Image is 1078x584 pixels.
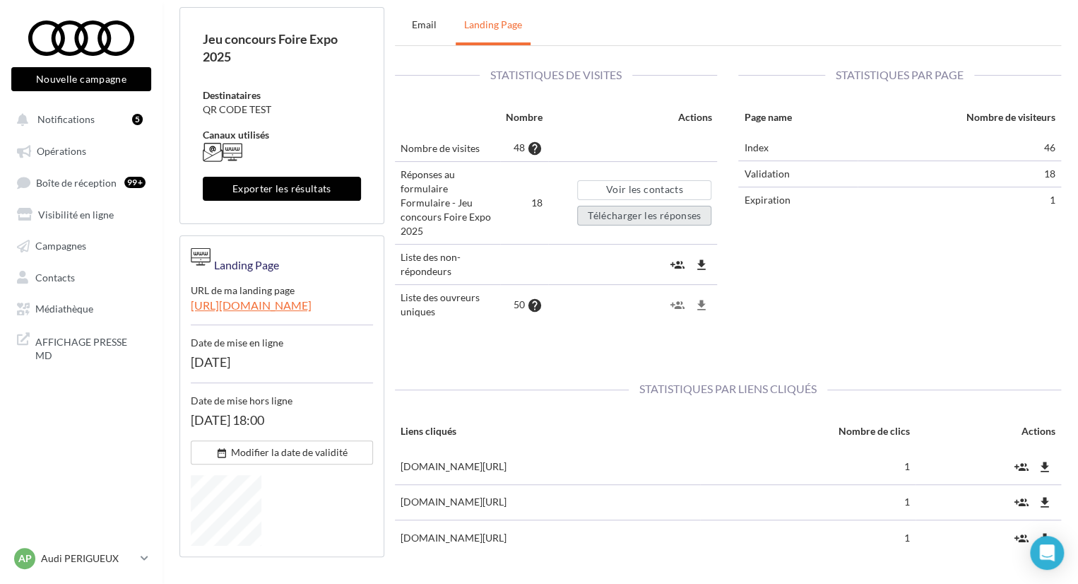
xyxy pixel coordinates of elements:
td: 50 [500,285,548,325]
i: file_download [1038,460,1052,474]
div: URL de ma landing page [191,273,373,298]
i: help [527,298,543,313]
th: Nombre [500,105,548,135]
i: file_download [1038,496,1052,510]
button: file_download [1034,491,1055,514]
i: group_add [1014,532,1029,546]
td: 18 [500,162,548,245]
span: Visibilité en ligne [38,208,114,220]
a: Download QR code [191,475,373,546]
span: Statistiques par page [825,68,974,81]
td: Nombre de visites [395,135,500,162]
div: 99+ [124,177,146,188]
td: Réponses au formulaire Formulaire - Jeu concours Foire Expo 2025 [395,162,500,245]
th: Liens cliqués [395,419,701,449]
div: Date de mise en ligne [191,325,373,350]
a: AFFICHAGE PRESSE MD [8,327,154,368]
a: Médiathèque [8,295,154,320]
span: Campagnes [35,240,86,252]
i: file_download [694,258,708,272]
td: 1 [700,484,916,520]
span: 48 [514,141,525,153]
i: group_add [670,258,685,272]
p: Audi PERIGUEUX [41,551,135,566]
td: [DOMAIN_NAME][URL] [395,449,701,484]
i: date_range [216,448,231,459]
i: help [527,141,543,156]
button: Modifier la date de validité [191,440,373,465]
button: group_add [1011,455,1032,478]
span: Opérations [37,145,86,157]
i: group_add [670,298,685,313]
div: QR CODE TEST [203,103,361,117]
td: Index [738,135,857,161]
button: group_add [667,293,688,317]
td: Expiration [738,187,857,213]
span: Contacts [35,271,75,283]
a: Visibilité en ligne [8,201,154,226]
span: AP [18,551,32,566]
span: Médiathèque [35,303,93,315]
i: group_add [1014,460,1029,474]
th: Nombre de clics [700,419,916,449]
i: file_download [1038,532,1052,546]
a: Opérations [8,137,154,163]
span: Boîte de réception [36,176,117,188]
th: Nombre de visiteurs [858,105,1061,135]
th: Actions [548,105,718,135]
button: group_add [667,253,688,276]
button: file_download [690,253,711,276]
button: file_download [690,293,711,317]
th: Page name [738,105,857,135]
td: Liste des ouvreurs uniques [395,285,500,325]
div: [DATE] 18:00 [191,408,373,440]
button: file_download [1034,455,1055,478]
button: group_add [1011,491,1032,514]
button: Nouvelle campagne [11,67,151,91]
div: Jeu concours Foire Expo 2025 [203,30,361,66]
div: [DATE] [191,350,373,383]
i: group_add [1014,496,1029,510]
div: landing page [211,247,279,274]
td: 1 [858,187,1061,213]
div: 5 [132,114,143,125]
span: Statistiques de visites [480,68,632,81]
span: Destinataires [203,89,261,101]
div: Open Intercom Messenger [1030,536,1064,570]
a: AP Audi PERIGUEUX [11,545,151,572]
a: Boîte de réception99+ [8,169,154,195]
span: Notifications [37,113,95,125]
button: file_download [1034,526,1055,549]
a: [URL][DOMAIN_NAME] [191,298,373,325]
button: group_add [1011,526,1032,549]
a: Campagnes [8,232,154,257]
span: Canaux utilisés [203,129,269,141]
th: Actions [916,419,1061,449]
span: AFFICHAGE PRESSE MD [35,332,146,363]
a: Email [396,7,453,42]
td: Liste des non-répondeurs [395,245,500,285]
td: 46 [858,135,1061,161]
button: Télécharger les réponses [577,206,711,226]
div: Date de mise hors ligne [191,383,373,408]
button: Exporter les résultats [203,177,361,201]
a: landing page [456,7,531,42]
td: 1 [700,520,916,556]
span: Statistiques par liens cliqués [629,382,827,395]
a: Voir les contacts [577,180,711,200]
a: Contacts [8,264,154,289]
td: [DOMAIN_NAME][URL] [395,520,701,556]
td: 18 [858,160,1061,187]
td: Validation [738,160,857,187]
i: file_download [694,298,708,313]
td: [DOMAIN_NAME][URL] [395,484,701,520]
td: 1 [700,449,916,484]
button: Notifications 5 [8,106,148,132]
